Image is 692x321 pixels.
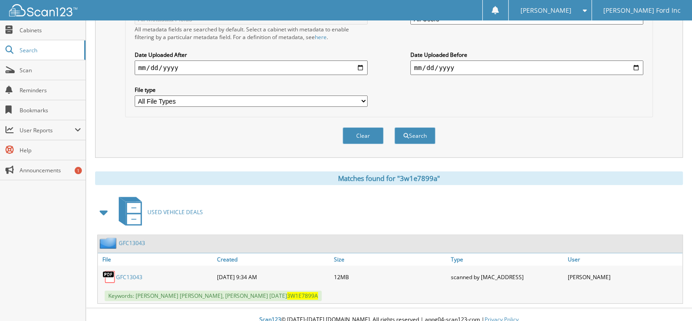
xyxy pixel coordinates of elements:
[566,253,682,266] a: User
[20,86,81,94] span: Reminders
[20,166,81,174] span: Announcements
[20,66,81,74] span: Scan
[113,194,203,230] a: USED VEHICLE DEALS
[147,208,203,216] span: USED VEHICLE DEALS
[135,25,368,41] div: All metadata fields are searched by default. Select a cabinet with metadata to enable filtering b...
[20,146,81,154] span: Help
[98,253,215,266] a: File
[102,270,116,284] img: PDF.png
[119,239,145,247] a: GFC13043
[287,292,318,300] span: 3W1E7899A
[647,277,692,321] iframe: Chat Widget
[215,253,332,266] a: Created
[410,51,643,59] label: Date Uploaded Before
[566,268,682,286] div: [PERSON_NAME]
[449,253,566,266] a: Type
[20,26,81,34] span: Cabinets
[20,46,80,54] span: Search
[20,106,81,114] span: Bookmarks
[520,8,571,13] span: [PERSON_NAME]
[603,8,681,13] span: [PERSON_NAME] Ford Inc
[135,51,368,59] label: Date Uploaded After
[105,291,322,301] span: Keywords: [PERSON_NAME] [PERSON_NAME], [PERSON_NAME] [DATE]
[135,86,368,94] label: File type
[9,4,77,16] img: scan123-logo-white.svg
[116,273,142,281] a: GFC13043
[75,167,82,174] div: 1
[20,126,75,134] span: User Reports
[343,127,384,144] button: Clear
[135,60,368,75] input: start
[394,127,435,144] button: Search
[332,253,449,266] a: Size
[410,60,643,75] input: end
[95,171,683,185] div: Matches found for "3w1e7899a"
[100,237,119,249] img: folder2.png
[332,268,449,286] div: 12MB
[449,268,566,286] div: scanned by [MAC_ADDRESS]
[315,33,327,41] a: here
[215,268,332,286] div: [DATE] 9:34 AM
